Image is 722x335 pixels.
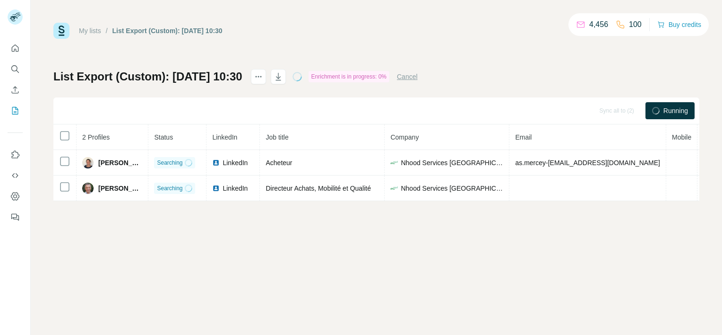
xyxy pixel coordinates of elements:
button: Cancel [397,72,418,81]
img: Avatar [82,183,94,194]
img: company-logo [390,185,398,192]
button: Enrich CSV [8,81,23,98]
img: LinkedIn logo [212,185,220,192]
img: Surfe Logo [53,23,69,39]
button: My lists [8,102,23,119]
li: / [106,26,108,35]
span: Nhood Services [GEOGRAPHIC_DATA] [401,184,503,193]
button: Dashboard [8,188,23,205]
span: Directeur Achats, Mobilité et Qualité [266,185,371,192]
button: Use Surfe API [8,167,23,184]
button: Quick start [8,40,23,57]
span: [PERSON_NAME] [98,184,142,193]
span: Email [515,133,532,141]
span: Company [390,133,419,141]
span: Status [154,133,173,141]
span: LinkedIn [223,158,248,167]
button: Use Surfe on LinkedIn [8,146,23,163]
span: Nhood Services [GEOGRAPHIC_DATA] [401,158,503,167]
span: Searching [157,159,182,167]
span: 2 Profiles [82,133,110,141]
img: LinkedIn logo [212,159,220,167]
span: Acheteur [266,159,292,167]
div: Enrichment is in progress: 0% [309,71,389,82]
p: 4,456 [589,19,608,30]
button: Feedback [8,209,23,226]
span: Mobile [672,133,691,141]
a: My lists [79,27,101,35]
span: Searching [157,184,182,193]
button: actions [251,69,266,84]
span: [PERSON_NAME] [98,158,142,167]
div: List Export (Custom): [DATE] 10:30 [112,26,223,35]
button: Buy credits [657,18,701,31]
img: Avatar [82,157,94,168]
p: 100 [629,19,642,30]
h1: List Export (Custom): [DATE] 10:30 [53,69,242,84]
button: Search [8,61,23,78]
img: company-logo [390,159,398,167]
span: LinkedIn [223,184,248,193]
span: as.mercey-[EMAIL_ADDRESS][DOMAIN_NAME] [515,159,660,167]
span: Job title [266,133,288,141]
span: Running [663,106,688,115]
span: LinkedIn [212,133,237,141]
